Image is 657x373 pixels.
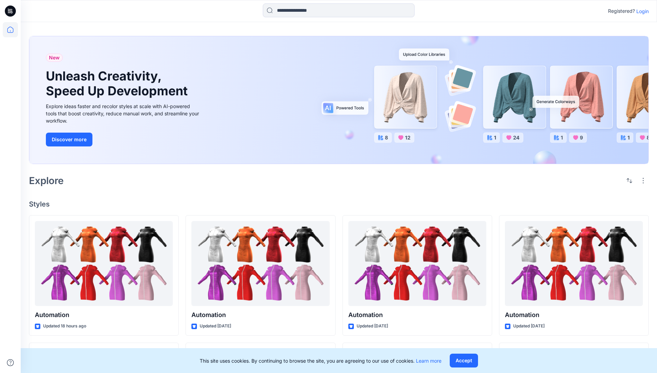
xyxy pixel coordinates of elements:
[35,221,173,306] a: Automation
[46,103,201,124] div: Explore ideas faster and recolor styles at scale with AI-powered tools that boost creativity, red...
[505,310,643,320] p: Automation
[191,310,329,320] p: Automation
[29,175,64,186] h2: Explore
[29,200,649,208] h4: Styles
[348,221,486,306] a: Automation
[35,310,173,320] p: Automation
[505,221,643,306] a: Automation
[191,221,329,306] a: Automation
[513,323,545,330] p: Updated [DATE]
[200,323,231,330] p: Updated [DATE]
[348,310,486,320] p: Automation
[46,69,191,98] h1: Unleash Creativity, Speed Up Development
[357,323,388,330] p: Updated [DATE]
[43,323,86,330] p: Updated 18 hours ago
[46,133,92,146] button: Discover more
[49,54,60,62] span: New
[46,133,201,146] a: Discover more
[450,354,478,367] button: Accept
[636,8,649,15] p: Login
[416,358,441,364] a: Learn more
[608,7,635,15] p: Registered?
[200,357,441,364] p: This site uses cookies. By continuing to browse the site, you are agreeing to our use of cookies.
